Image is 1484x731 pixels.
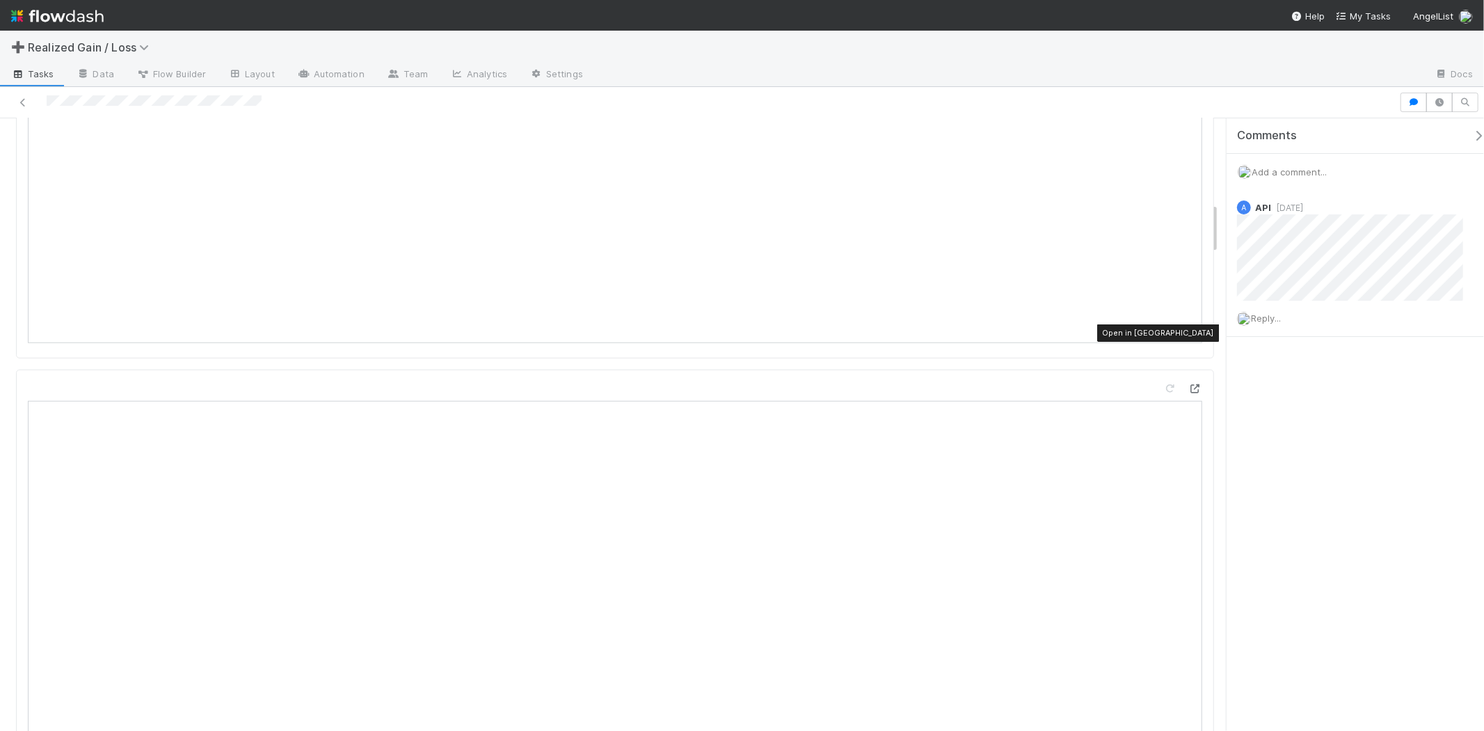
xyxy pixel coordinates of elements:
a: Team [376,64,439,86]
div: API [1237,201,1251,214]
span: AngelList [1413,10,1453,22]
a: Data [65,64,125,86]
span: Tasks [11,67,54,81]
a: My Tasks [1336,9,1391,23]
span: My Tasks [1336,10,1391,22]
img: avatar_66854b90-094e-431f-b713-6ac88429a2b8.png [1459,10,1473,24]
span: API [1255,202,1271,213]
span: Flow Builder [136,67,206,81]
a: Layout [217,64,286,86]
img: avatar_66854b90-094e-431f-b713-6ac88429a2b8.png [1238,165,1252,179]
a: Analytics [439,64,518,86]
a: Automation [286,64,376,86]
span: Reply... [1251,313,1281,324]
img: avatar_66854b90-094e-431f-b713-6ac88429a2b8.png [1237,312,1251,326]
a: Docs [1423,64,1484,86]
a: Settings [518,64,594,86]
img: logo-inverted-e16ddd16eac7371096b0.svg [11,4,104,28]
div: Help [1291,9,1325,23]
a: Flow Builder [125,64,217,86]
span: A [1242,204,1247,212]
span: Realized Gain / Loss [28,40,156,54]
span: Comments [1237,129,1297,143]
span: Add a comment... [1252,166,1327,178]
span: [DATE] [1271,203,1303,213]
span: ➕ [11,41,25,53]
